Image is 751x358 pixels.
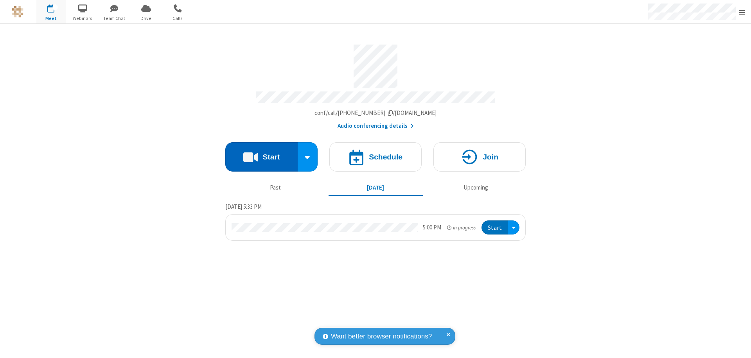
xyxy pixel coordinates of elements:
[225,203,262,210] span: [DATE] 5:33 PM
[369,153,402,161] h4: Schedule
[508,220,519,235] div: Open menu
[329,180,423,195] button: [DATE]
[329,142,422,172] button: Schedule
[433,142,526,172] button: Join
[68,15,97,22] span: Webinars
[731,338,745,353] iframe: Chat
[163,15,192,22] span: Calls
[12,6,23,18] img: QA Selenium DO NOT DELETE OR CHANGE
[262,153,280,161] h4: Start
[36,15,66,22] span: Meet
[314,109,437,118] button: Copy my meeting room linkCopy my meeting room link
[298,142,318,172] div: Start conference options
[225,202,526,241] section: Today's Meetings
[225,142,298,172] button: Start
[100,15,129,22] span: Team Chat
[447,224,476,231] em: in progress
[482,220,508,235] button: Start
[228,180,323,195] button: Past
[429,180,523,195] button: Upcoming
[331,331,432,342] span: Want better browser notifications?
[483,153,498,161] h4: Join
[53,4,58,10] div: 1
[225,39,526,131] section: Account details
[423,223,441,232] div: 5:00 PM
[131,15,161,22] span: Drive
[338,122,414,131] button: Audio conferencing details
[314,109,437,116] span: Copy my meeting room link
